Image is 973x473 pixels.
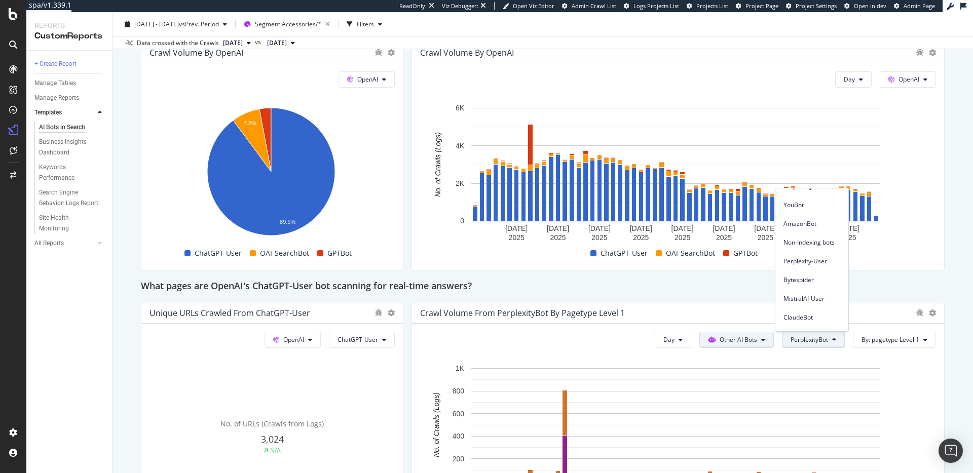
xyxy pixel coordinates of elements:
[39,122,85,133] div: AI Bots in Search
[34,59,105,69] a: + Create Report
[327,247,352,259] span: GPTBot
[456,179,465,187] text: 2K
[862,335,919,344] span: By: pagetype Level 1
[513,2,554,10] span: Open Viz Editor
[904,2,935,10] span: Admin Page
[736,2,778,10] a: Project Page
[375,309,383,316] div: bug
[696,2,728,10] span: Projects List
[783,275,840,285] span: Bytespider
[244,120,256,126] text: 7.2%
[916,49,924,56] div: bug
[39,137,105,158] a: Business Insights Dashboard
[34,107,62,118] div: Templates
[280,219,295,225] text: 89.9%
[134,20,179,28] span: [DATE] - [DATE]
[675,233,690,242] text: 2025
[503,2,554,10] a: Open Viz Editor
[456,142,465,150] text: 4K
[375,49,383,56] div: bug
[509,233,525,242] text: 2025
[39,213,96,234] div: Site Health Monitoring
[853,332,936,348] button: By: pagetype Level 1
[754,224,776,232] text: [DATE]
[782,332,845,348] button: PerplexityBot
[713,224,735,232] text: [DATE]
[453,455,465,463] text: 200
[357,75,378,84] span: OpenAI
[786,2,837,10] a: Project Settings
[783,294,840,303] span: MistralAI-User
[633,2,679,10] span: Logs Projects List
[666,247,715,259] span: OAI-SearchBot
[255,37,263,47] span: vs
[261,433,284,445] span: 3,024
[547,224,569,232] text: [DATE]
[505,224,528,232] text: [DATE]
[149,48,243,58] div: Crawl Volume by OpenAI
[420,48,514,58] div: Crawl Volume by OpenAI
[456,364,465,372] text: 1K
[34,107,95,118] a: Templates
[671,224,694,232] text: [DATE]
[432,392,440,457] text: No. of Crawls (Logs)
[460,217,464,225] text: 0
[39,213,105,234] a: Site Health Monitoring
[783,238,840,247] span: Non-Indexing bots
[720,335,757,344] span: Other AI Bots
[783,313,840,322] span: ClaudeBot
[195,247,242,259] span: ChatGPT-User
[339,71,395,88] button: OpenAI
[844,75,855,84] span: Day
[733,247,758,259] span: GPTBot
[796,2,837,10] span: Project Settings
[588,224,611,232] text: [DATE]
[267,38,287,48] span: 2025 Jul. 21st
[263,37,299,49] button: [DATE]
[899,75,919,84] span: OpenAI
[633,233,649,242] text: 2025
[663,335,675,344] span: Day
[260,247,309,259] span: OAI-SearchBot
[453,410,465,418] text: 600
[149,308,310,318] div: Unique URLs Crawled from ChatGPT-User
[550,233,566,242] text: 2025
[255,20,321,28] span: Segment: Accessories/*
[591,233,607,242] text: 2025
[655,332,691,348] button: Day
[758,233,773,242] text: 2025
[687,2,728,10] a: Projects List
[34,93,105,103] a: Manage Reports
[880,71,936,88] button: OpenAI
[420,103,931,245] svg: A chart.
[894,2,935,10] a: Admin Page
[343,16,386,32] button: Filters
[270,446,281,455] div: N/A
[399,2,427,10] div: ReadOnly:
[220,419,324,428] span: No. of URLs (Crawls from Logs)
[141,279,472,295] h2: What pages are OpenAI's ChatGPT-User bot scanning for real-time answers?
[141,43,403,270] div: Crawl Volume by OpenAIOpenAIA chart.ChatGPT-UserOAI-SearchBotGPTBot
[34,20,104,30] div: Reports
[745,2,778,10] span: Project Page
[121,16,231,32] button: [DATE] - [DATE]vsPrev. Period
[916,309,924,316] div: bug
[39,187,105,209] a: Search Engine Behavior: Logs Report
[835,71,872,88] button: Day
[453,387,465,395] text: 800
[34,93,79,103] div: Manage Reports
[39,162,105,183] a: Keywords Performance
[420,308,625,318] div: Crawl Volume from PerplexityBot by pagetype Level 1
[34,78,76,89] div: Manage Tables
[34,59,77,69] div: + Create Report
[716,233,732,242] text: 2025
[854,2,886,10] span: Open in dev
[219,37,255,49] button: [DATE]
[39,122,105,133] a: AI Bots in Search
[223,38,243,48] span: 2025 Oct. 4th
[34,78,105,89] a: Manage Tables
[572,2,616,10] span: Admin Crawl List
[844,2,886,10] a: Open in dev
[783,257,840,266] span: Perplexity-User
